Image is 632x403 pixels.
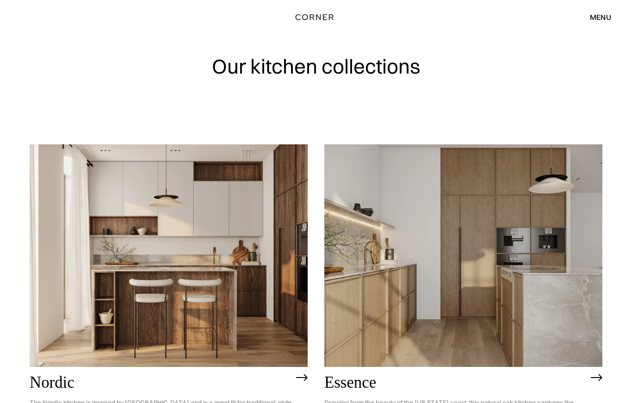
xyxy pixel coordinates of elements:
[30,374,291,391] h2: Nordic
[324,374,586,391] h2: Essence
[286,11,347,23] a: home
[590,13,611,21] div: menu
[212,56,421,77] h1: Our kitchen collections
[581,9,611,25] div: menu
